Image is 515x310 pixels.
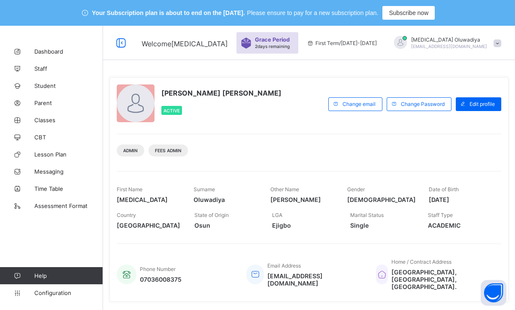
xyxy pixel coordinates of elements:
span: session/term information [307,40,377,46]
span: Osun [194,222,259,229]
span: Time Table [34,185,103,192]
span: Staff Type [428,212,453,218]
span: Configuration [34,289,103,296]
span: Staff [34,65,103,72]
span: [GEOGRAPHIC_DATA], [GEOGRAPHIC_DATA], [GEOGRAPHIC_DATA]. [391,268,493,290]
span: [DATE] [429,196,493,203]
img: sticker-purple.71386a28dfed39d6af7621340158ba97.svg [241,38,251,48]
span: CBT [34,134,103,141]
span: Student [34,82,103,89]
span: [MEDICAL_DATA] Oluwadiya [411,36,487,43]
span: Change email [342,101,376,107]
span: First Name [117,186,142,193]
span: Lesson Plan [34,151,103,158]
span: Welcome [MEDICAL_DATA] [142,39,228,48]
span: Single [350,222,415,229]
span: Fees Admin [155,148,182,153]
span: Classes [34,117,103,123]
span: Other Name [270,186,299,193]
span: [EMAIL_ADDRESS][DOMAIN_NAME] [411,44,487,49]
span: [MEDICAL_DATA] [117,196,181,203]
div: TobiOluwadiya [385,36,506,50]
span: Email Address [267,262,301,269]
span: Help [34,272,103,279]
span: Phone Number [140,266,176,272]
span: Parent [34,99,103,106]
span: Dashboard [34,48,103,55]
span: Change Password [401,101,445,107]
span: Grace Period [255,36,290,43]
span: Surname [194,186,215,193]
span: Edit profile [470,101,495,107]
span: Assessment Format [34,202,103,209]
span: Ejigbo [272,222,337,229]
span: Marital Status [350,212,384,218]
span: 07036008375 [140,276,182,283]
span: LGA [272,212,282,218]
span: [EMAIL_ADDRESS][DOMAIN_NAME] [267,272,363,287]
span: Gender [347,186,365,193]
span: Please ensure to pay for a new subscription plan. [247,9,379,16]
span: Subscribe now [389,9,428,16]
span: Admin [123,148,138,153]
span: 2 days remaining [255,44,290,49]
span: Home / Contract Address [391,259,451,265]
span: [PERSON_NAME] [270,196,334,203]
span: Date of Birth [429,186,459,193]
span: Country [117,212,136,218]
span: State of Origin [194,212,229,218]
span: [PERSON_NAME] [PERSON_NAME] [161,89,282,97]
span: Active [164,108,180,113]
span: [GEOGRAPHIC_DATA] [117,222,182,229]
span: ACADEMIC [428,222,493,229]
span: Oluwadiya [194,196,257,203]
span: [DEMOGRAPHIC_DATA] [347,196,416,203]
span: Your Subscription plan is about to end on the [DATE]. [92,9,245,16]
button: Open asap [481,280,506,306]
span: Messaging [34,168,103,175]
